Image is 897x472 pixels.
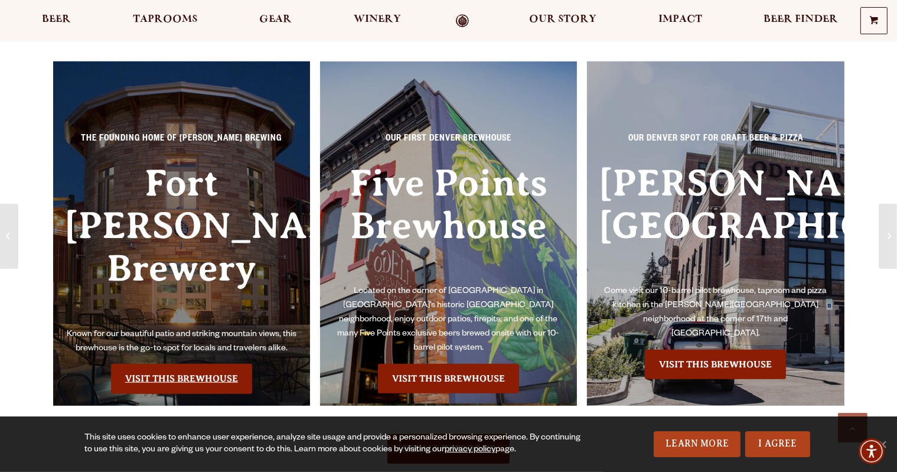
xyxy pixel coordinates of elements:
a: Visit the Five Points Brewhouse [378,364,519,393]
a: Learn More [654,431,741,457]
a: Our Story [521,14,605,28]
p: Our First Denver Brewhouse [332,132,566,154]
a: Visit the Fort Collin's Brewery & Taproom [111,364,252,393]
a: Gear [252,14,299,28]
a: Winery [346,14,409,28]
a: Beer [35,14,79,28]
span: Gear [259,15,292,24]
a: Taprooms [125,14,206,28]
div: This site uses cookies to enhance user experience, analyze site usage and provide a personalized ... [84,432,587,456]
span: Impact [658,15,702,24]
a: I Agree [745,431,810,457]
a: Impact [651,14,710,28]
p: Known for our beautiful patio and striking mountain views, this brewhouse is the go-to spot for l... [65,328,299,356]
h3: [PERSON_NAME][GEOGRAPHIC_DATA] [599,162,833,285]
span: Taprooms [133,15,198,24]
span: Our Story [529,15,597,24]
p: Our Denver spot for craft beer & pizza [599,132,833,154]
a: privacy policy [445,445,495,455]
p: Located on the corner of [GEOGRAPHIC_DATA] in [GEOGRAPHIC_DATA]’s historic [GEOGRAPHIC_DATA] neig... [332,285,566,356]
span: Winery [354,15,401,24]
a: Visit the Sloan’s Lake Brewhouse [645,350,786,379]
div: Accessibility Menu [859,438,885,464]
a: Scroll to top [838,413,867,442]
span: Beer [43,15,71,24]
span: Beer Finder [764,15,838,24]
h3: Five Points Brewhouse [332,162,566,285]
a: Beer Finder [756,14,846,28]
p: The Founding Home of [PERSON_NAME] Brewing [65,132,299,154]
h3: Fort [PERSON_NAME] Brewery [65,162,299,328]
p: Come visit our 10-barrel pilot brewhouse, taproom and pizza kitchen in the [PERSON_NAME][GEOGRAPH... [599,285,833,341]
a: Odell Home [441,14,485,28]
